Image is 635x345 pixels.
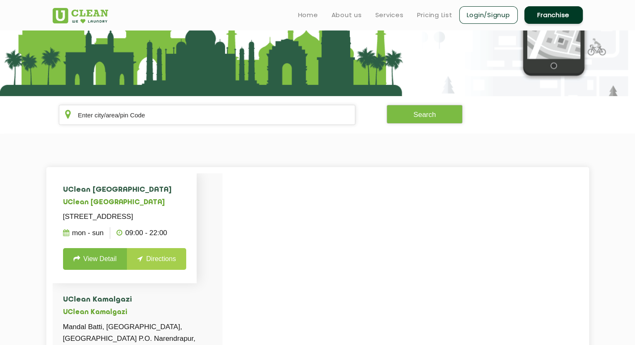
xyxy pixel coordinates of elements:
p: [STREET_ADDRESS] [63,211,187,223]
a: Directions [127,248,186,270]
a: Services [375,10,404,20]
p: 09:00 - 22:00 [116,227,167,239]
button: Search [387,105,463,124]
a: Pricing List [417,10,453,20]
h5: UClean [GEOGRAPHIC_DATA] [63,199,187,207]
h4: UClean Kamalgazi [63,296,212,304]
h5: UClean Kamalgazi [63,309,212,317]
a: Franchise [524,6,583,24]
a: Home [298,10,318,20]
a: View Detail [63,248,127,270]
a: Login/Signup [459,6,518,24]
a: About us [331,10,362,20]
img: UClean Laundry and Dry Cleaning [53,8,108,23]
p: Mon - Sun [63,227,104,239]
input: Enter city/area/pin Code [59,105,356,125]
h4: UClean [GEOGRAPHIC_DATA] [63,186,187,194]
